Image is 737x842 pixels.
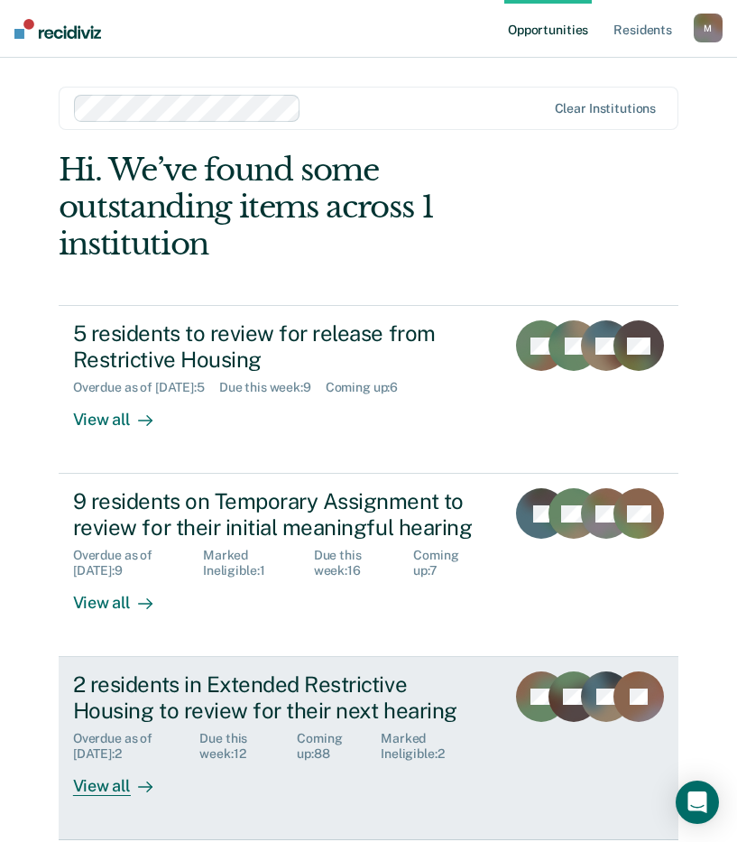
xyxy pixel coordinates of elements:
div: Due this week : 9 [219,380,326,395]
button: M [694,14,723,42]
div: Overdue as of [DATE] : 5 [73,380,219,395]
div: View all [73,761,174,796]
div: Open Intercom Messenger [676,781,719,824]
div: Due this week : 16 [314,548,414,578]
div: 9 residents on Temporary Assignment to review for their initial meaningful hearing [73,488,491,541]
div: Due this week : 12 [199,731,297,762]
div: Overdue as of [DATE] : 2 [73,731,200,762]
div: 5 residents to review for release from Restrictive Housing [73,320,491,373]
a: 9 residents on Temporary Assignment to review for their initial meaningful hearingOverdue as of [... [59,474,678,657]
div: Marked Ineligible : 1 [203,548,314,578]
img: Recidiviz [14,19,101,39]
div: Marked Ineligible : 2 [381,731,491,762]
div: Coming up : 7 [413,548,491,578]
a: 5 residents to review for release from Restrictive HousingOverdue as of [DATE]:5Due this week:9Co... [59,305,678,474]
div: 2 residents in Extended Restrictive Housing to review for their next hearing [73,671,491,724]
div: Clear institutions [555,101,657,116]
div: Hi. We’ve found some outstanding items across 1 institution [59,152,555,262]
div: View all [73,395,174,430]
a: 2 residents in Extended Restrictive Housing to review for their next hearingOverdue as of [DATE]:... [59,657,678,840]
div: Coming up : 88 [297,731,381,762]
div: Overdue as of [DATE] : 9 [73,548,203,578]
div: Coming up : 6 [326,380,413,395]
div: View all [73,578,174,614]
